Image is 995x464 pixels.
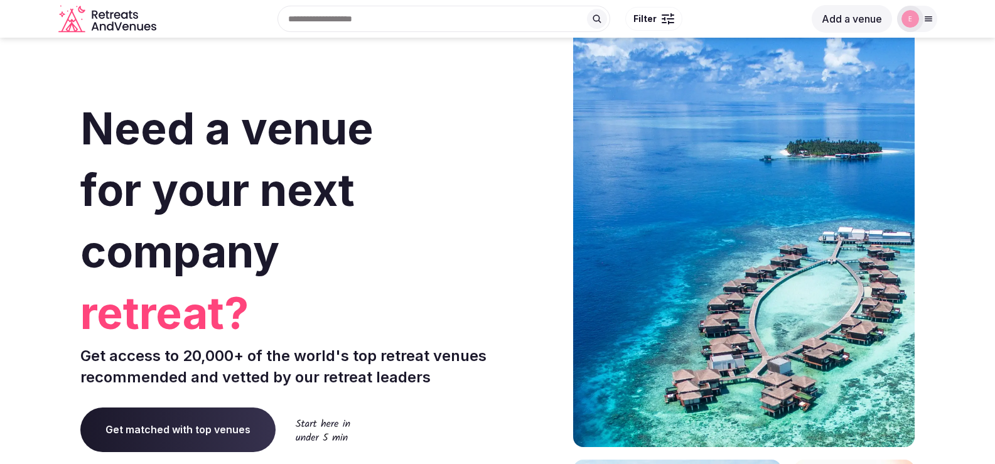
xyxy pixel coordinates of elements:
a: Add a venue [812,13,892,25]
img: events3 [901,10,919,28]
span: Filter [633,13,657,25]
button: Filter [625,7,682,31]
span: retreat? [80,283,493,344]
a: Get matched with top venues [80,407,276,451]
svg: Retreats and Venues company logo [58,5,159,33]
p: Get access to 20,000+ of the world's top retreat venues recommended and vetted by our retreat lea... [80,345,493,387]
a: Visit the homepage [58,5,159,33]
img: Start here in under 5 min [296,419,350,441]
button: Add a venue [812,5,892,33]
span: Need a venue for your next company [80,102,374,278]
